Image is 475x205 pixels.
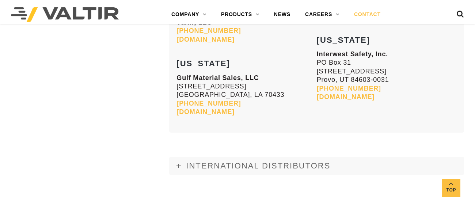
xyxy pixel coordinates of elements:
a: [PHONE_NUMBER] [176,100,241,107]
a: NEWS [267,7,298,22]
a: CONTACT [347,7,388,22]
a: [PHONE_NUMBER] [317,85,381,92]
a: INTERNATIONAL DISTRIBUTORS [169,157,464,175]
a: CAREERS [298,7,347,22]
a: PRODUCTS [214,7,267,22]
strong: Gulf Material Sales, LLC [176,74,259,81]
a: [PHONE_NUMBER] [176,27,241,34]
img: Valtir [11,7,119,22]
strong: Valtir, LLC [176,19,212,26]
span: INTERNATIONAL DISTRIBUTORS [186,161,330,170]
span: Top [442,186,460,194]
a: COMPANY [164,7,214,22]
strong: [US_STATE] [176,59,230,68]
strong: [US_STATE] [317,35,370,45]
p: PO Box 31 [STREET_ADDRESS] Provo, UT 84603-0031 [317,50,457,101]
a: [DOMAIN_NAME] [317,93,375,100]
p: [STREET_ADDRESS] [GEOGRAPHIC_DATA], LA 70433 [176,74,316,117]
a: Top [442,179,460,197]
a: [DOMAIN_NAME] [176,108,234,115]
strong: Interwest Safety, Inc. [317,50,388,58]
a: [DOMAIN_NAME] [176,36,234,43]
